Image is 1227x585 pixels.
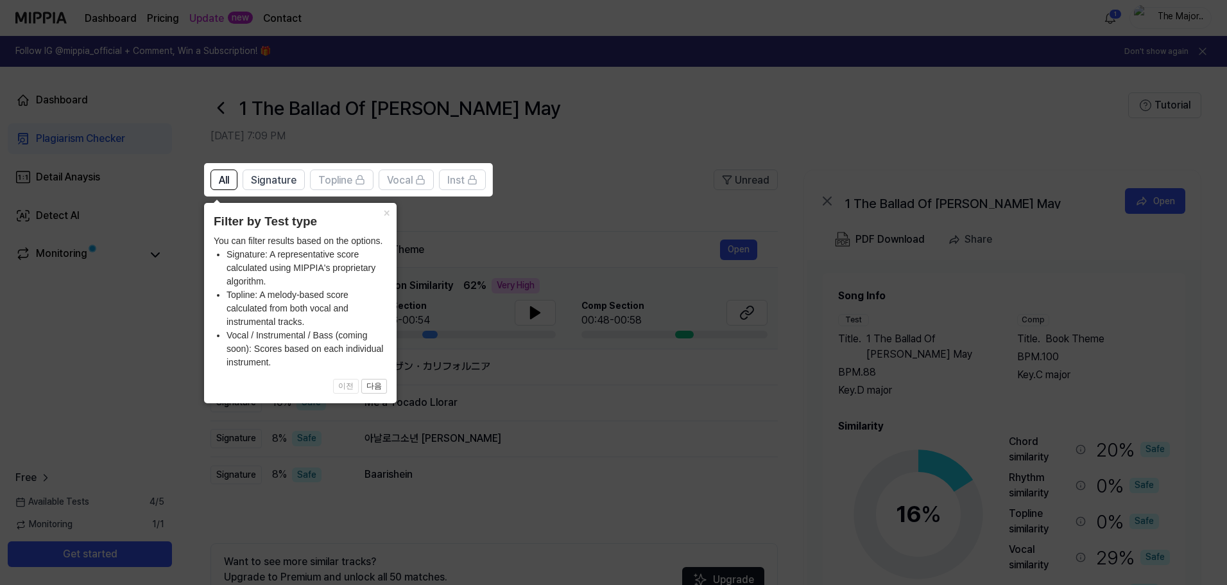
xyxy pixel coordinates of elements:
[227,288,387,329] li: Topline: A melody-based score calculated from both vocal and instrumental tracks.
[227,248,387,288] li: Signature: A representative score calculated using MIPPIA's proprietary algorithm.
[361,379,387,394] button: 다음
[310,170,373,190] button: Topline
[376,203,397,221] button: Close
[251,173,296,188] span: Signature
[447,173,465,188] span: Inst
[387,173,413,188] span: Vocal
[379,170,434,190] button: Vocal
[243,170,305,190] button: Signature
[439,170,486,190] button: Inst
[219,173,229,188] span: All
[214,213,387,231] header: Filter by Test type
[227,329,387,369] li: Vocal / Instrumental / Bass (coming soon): Scores based on each individual instrument.
[318,173,352,188] span: Topline
[210,170,237,190] button: All
[214,234,387,369] div: You can filter results based on the options.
